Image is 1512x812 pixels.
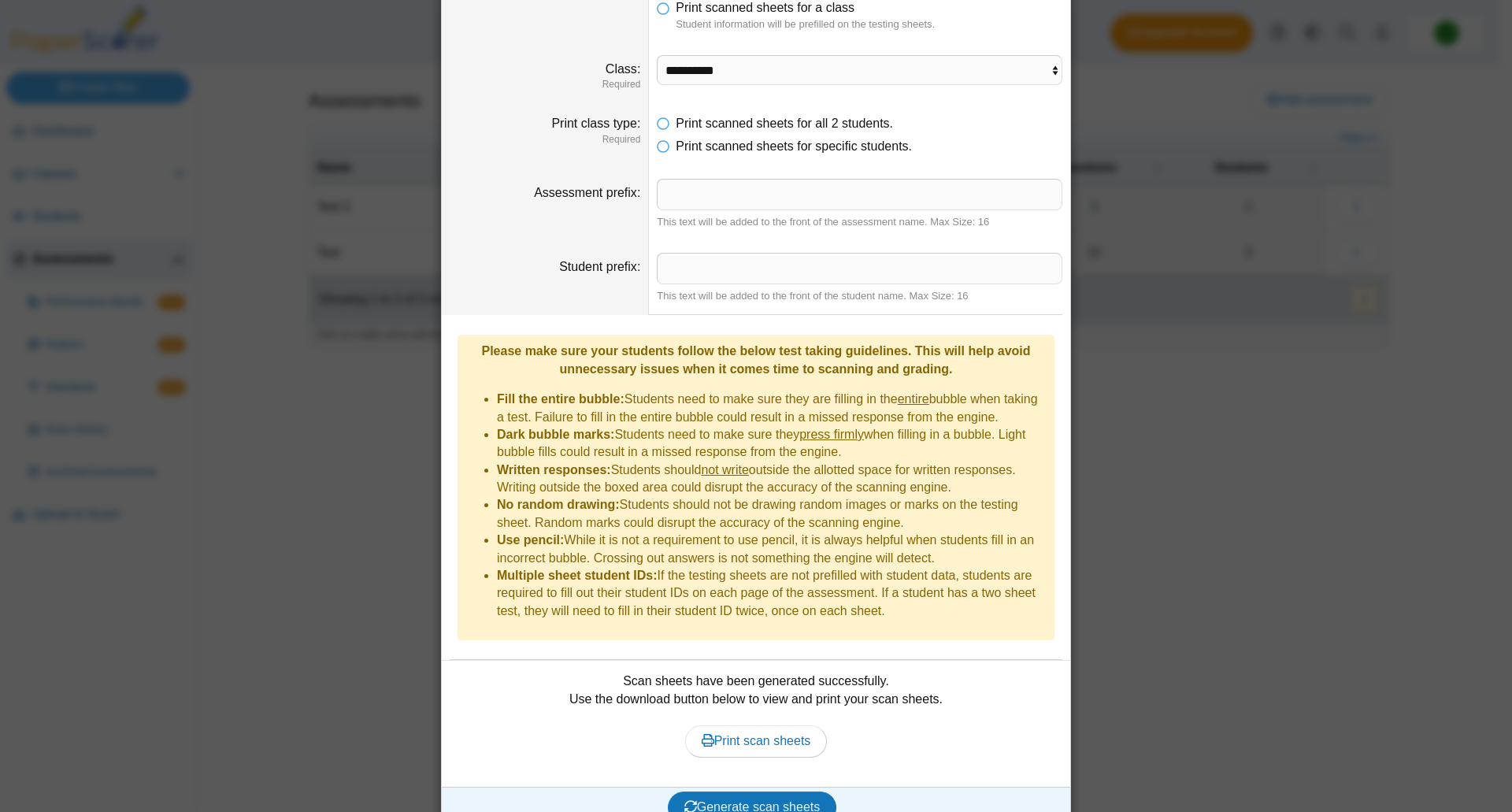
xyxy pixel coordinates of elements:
[497,569,658,582] b: Multiple sheet student IDs:
[497,498,620,511] b: No random drawing:
[551,117,640,130] label: Print class type
[450,78,640,91] dfn: Required
[657,215,1062,229] div: This text will be added to the front of the assessment name. Max Size: 16
[657,289,1062,303] div: This text will be added to the front of the student name. Max Size: 16
[606,62,640,76] label: Class
[481,344,1030,375] b: Please make sure your students follow the below test taking guidelines. This will help avoid unne...
[497,391,1047,426] li: Students need to make sure they are filling in the bubble when taking a test. Failure to fill in ...
[450,673,1062,775] div: Scan sheets have been generated successfully. Use the download button below to view and print you...
[702,734,811,747] span: Print scan sheets
[497,392,624,406] b: Fill the entire bubble:
[497,426,1047,462] li: Students need to make sure they when filling in a bubble. Light bubble fills could result in a mi...
[559,260,640,273] label: Student prefix
[450,133,640,146] dfn: Required
[676,17,1062,32] dfn: Student information will be prefilled on the testing sheets.
[534,186,640,199] label: Assessment prefix
[497,533,564,547] b: Use pencil:
[497,463,611,476] b: Written responses:
[497,567,1047,620] li: If the testing sheets are not prefilled with student data, students are required to fill out thei...
[799,428,864,441] u: press firmly
[676,117,893,130] span: Print scanned sheets for all 2 students.
[497,496,1047,532] li: Students should not be drawing random images or marks on the testing sheet. Random marks could di...
[676,139,912,153] span: Print scanned sheets for specific students.
[497,532,1047,567] li: While it is not a requirement to use pencil, it is always helpful when students fill in an incorr...
[497,462,1047,497] li: Students should outside the allotted space for written responses. Writing outside the boxed area ...
[685,725,828,757] a: Print scan sheets
[898,392,929,406] u: entire
[701,463,748,476] u: not write
[497,428,614,441] b: Dark bubble marks:
[676,1,854,14] span: Print scanned sheets for a class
